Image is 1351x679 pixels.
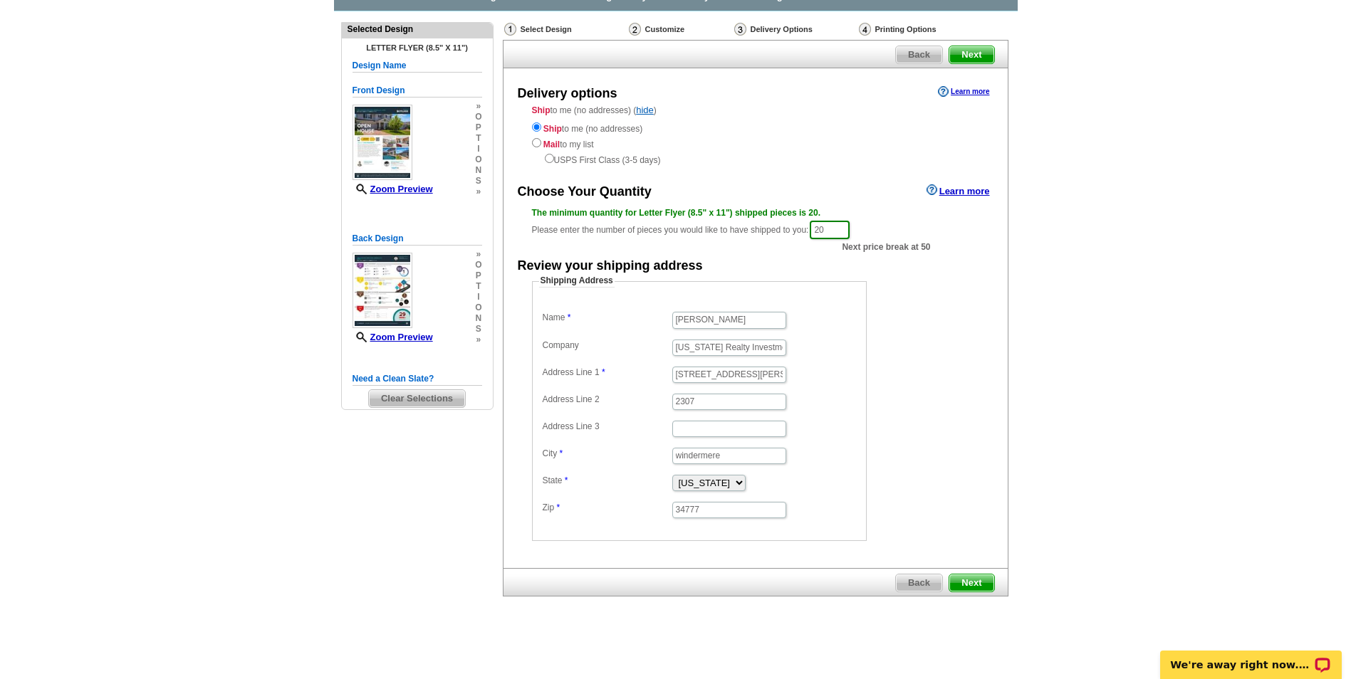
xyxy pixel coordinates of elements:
div: Choose Your Quantity [518,183,652,201]
a: Back [895,574,943,592]
span: i [475,292,481,302]
div: Delivery options [518,85,617,103]
span: s [475,176,481,186]
span: n [475,165,481,176]
a: Back [895,46,943,64]
span: n [475,313,481,324]
img: Delivery Options [734,23,746,36]
label: Address Line 1 [543,367,671,379]
div: Customize [627,22,733,36]
div: The minimum quantity for Letter Flyer (8.5" x 11") shipped pieces is 20. [532,206,979,219]
div: Please enter the number of pieces you would like to have shipped to you: [532,206,979,241]
h5: Need a Clean Slate? [353,372,482,386]
strong: Mail [543,140,560,149]
label: City [543,448,671,460]
span: » [475,186,481,197]
a: Zoom Preview [353,332,433,342]
span: o [475,112,481,122]
span: o [475,154,481,165]
strong: Ship [532,105,551,115]
div: Select Design [503,22,627,40]
div: to me (no addresses) ( ) [504,104,1008,167]
label: Address Line 3 [543,421,671,433]
span: o [475,260,481,270]
span: » [475,101,481,112]
span: Next [949,574,993,591]
legend: Shipping Address [539,275,615,288]
div: Printing Options [857,22,984,36]
label: Company [543,339,671,352]
span: s [475,324,481,335]
span: Back [896,46,942,63]
iframe: LiveChat chat widget [1151,634,1351,679]
h5: Back Design [353,232,482,246]
span: p [475,270,481,281]
h5: Front Design [353,84,482,98]
img: Printing Options & Summary [859,23,871,36]
img: Customize [629,23,641,36]
span: p [475,122,481,133]
div: Delivery Options [733,22,857,40]
div: USPS First Class (3-5 days) [532,151,979,167]
label: Address Line 2 [543,394,671,406]
span: t [475,133,481,144]
a: hide [636,105,654,115]
div: Selected Design [342,23,493,36]
span: i [475,144,481,154]
a: Learn more [927,184,990,196]
img: small-thumb.jpg [353,253,412,328]
img: Select Design [504,23,516,36]
label: Zip [543,502,671,514]
label: Name [543,312,671,324]
span: Next [949,46,993,63]
span: Clear Selections [369,390,465,407]
a: Learn more [938,86,989,98]
span: Next price break at 50 [842,241,930,253]
label: State [543,475,671,487]
span: o [475,302,481,313]
strong: Ship [543,124,562,134]
div: to me (no addresses) to my list [532,120,979,167]
a: Zoom Preview [353,184,433,194]
span: t [475,281,481,292]
span: » [475,249,481,260]
h4: Letter Flyer (8.5" x 11") [353,43,482,52]
img: small-thumb.jpg [353,105,412,180]
h5: Design Name [353,59,482,73]
span: » [475,335,481,345]
span: Back [896,574,942,591]
div: Review your shipping address [518,257,703,275]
